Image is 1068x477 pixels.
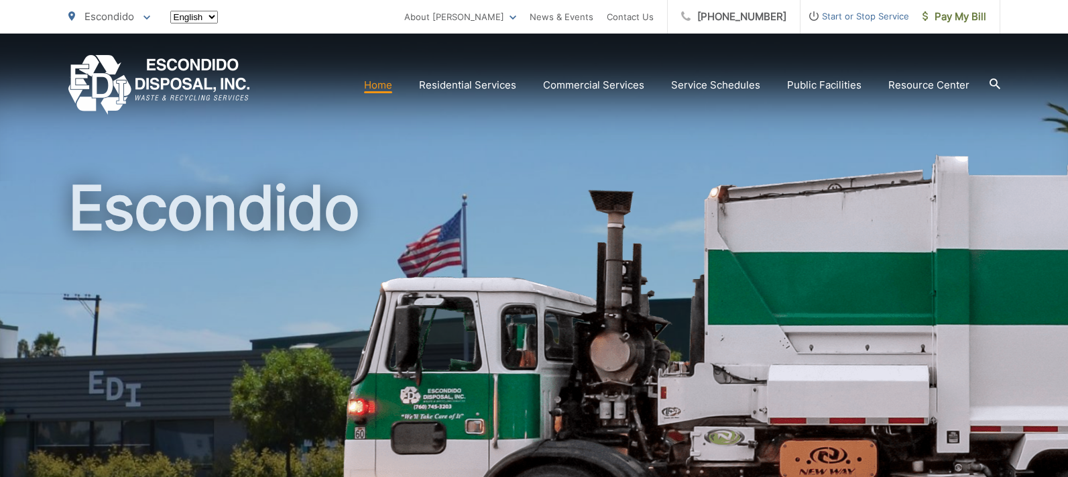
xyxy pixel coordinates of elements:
a: EDCD logo. Return to the homepage. [68,55,250,115]
a: Contact Us [607,9,654,25]
span: Escondido [84,10,134,23]
a: Home [364,77,392,93]
a: Residential Services [419,77,516,93]
a: About [PERSON_NAME] [404,9,516,25]
a: Resource Center [888,77,969,93]
a: Public Facilities [787,77,862,93]
span: Pay My Bill [923,9,986,25]
a: Commercial Services [543,77,644,93]
a: Service Schedules [671,77,760,93]
select: Select a language [170,11,218,23]
a: News & Events [530,9,593,25]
